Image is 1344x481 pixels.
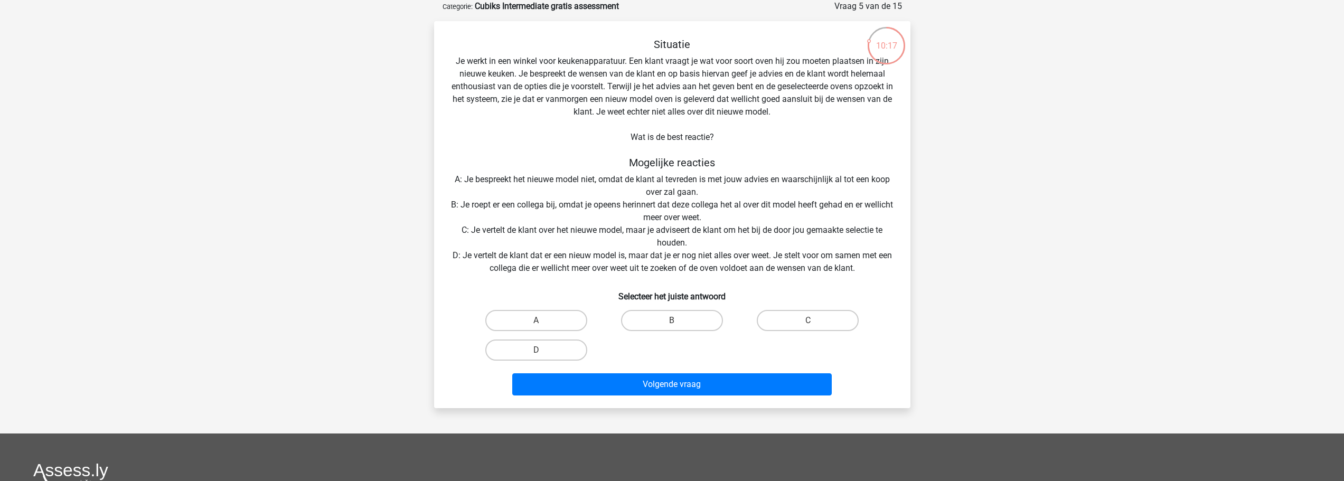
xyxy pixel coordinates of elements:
div: Je werkt in een winkel voor keukenapparatuur. Een klant vraagt je wat voor soort oven hij zou moe... [438,38,906,400]
h6: Selecteer het juiste antwoord [451,283,894,301]
h5: Situatie [451,38,894,51]
div: 10:17 [867,26,906,52]
small: Categorie: [443,3,473,11]
h5: Mogelijke reacties [451,156,894,169]
label: C [757,310,859,331]
button: Volgende vraag [512,373,832,395]
label: B [621,310,723,331]
label: D [485,339,587,361]
strong: Cubiks Intermediate gratis assessment [475,1,619,11]
label: A [485,310,587,331]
